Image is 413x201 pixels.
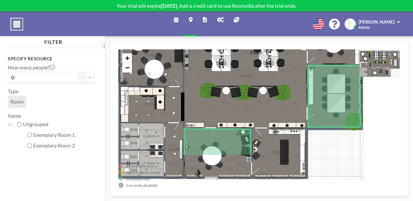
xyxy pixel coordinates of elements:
[126,170,160,175] div: Soon to be occupied
[125,64,129,72] span: −
[10,98,24,105] span: Room
[126,164,154,168] div: Unavailable now
[347,21,354,27] span: ZM
[125,54,129,62] span: +
[8,36,99,45] h4: FILTER
[78,72,86,83] button: -
[359,49,400,77] img: ExemplaryFloorPlanRoomzilla.png
[8,64,55,71] label: How many people?
[250,49,268,56] h4: Floor: 1
[33,142,94,149] label: Exemplary Room 2
[122,53,132,63] a: Zoom in
[126,176,150,181] div: Available now
[86,72,94,83] button: +
[161,3,177,9] b: [DATE]
[10,18,23,31] img: organization-logo
[8,88,18,95] label: Type
[358,19,395,25] span: [PERSON_NAME]
[8,56,94,62] h3: Specify resource
[33,132,94,138] label: Exemplary Room 1
[23,121,94,127] label: Ungrouped
[126,183,157,188] div: Currently disabled
[122,63,132,73] a: Zoom out
[359,78,362,84] label: 1
[358,25,370,30] span: Admin
[8,113,21,119] label: Name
